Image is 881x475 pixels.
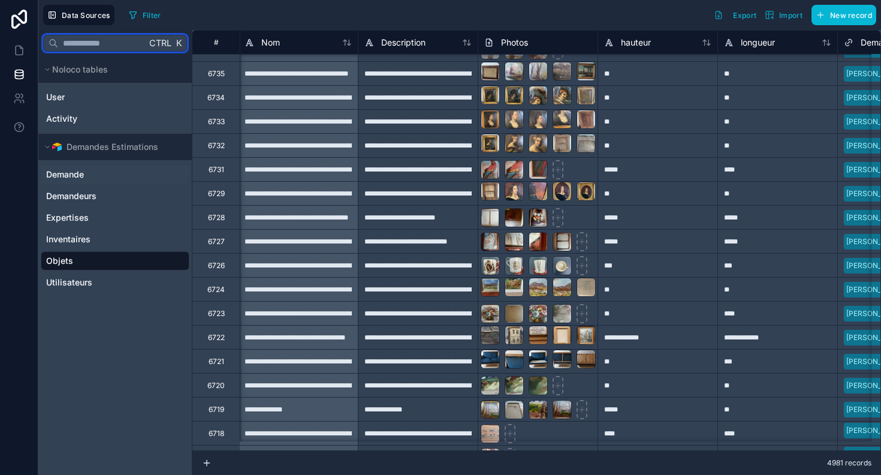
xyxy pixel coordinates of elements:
[208,261,225,270] div: 6726
[208,309,225,318] div: 6723
[381,37,426,49] span: Description
[46,190,96,202] span: Demandeurs
[46,91,65,103] span: User
[41,187,189,206] div: Demandeurs
[46,255,73,267] span: Objets
[67,141,158,153] span: Demandes Estimations
[761,5,807,25] button: Import
[62,11,110,20] span: Data Sources
[208,333,225,342] div: 6722
[209,165,224,175] div: 6731
[46,276,92,288] span: Utilisateurs
[208,117,225,127] div: 6733
[41,165,189,184] div: Demande
[46,276,182,288] a: Utilisateurs
[41,61,182,78] button: Noloco tables
[207,93,225,103] div: 6734
[207,381,225,390] div: 6720
[208,69,225,79] div: 6735
[41,208,189,227] div: Expertises
[209,357,224,366] div: 6721
[827,458,871,468] span: 4981 records
[208,213,225,223] div: 6728
[41,109,189,128] div: Activity
[710,5,761,25] button: Export
[208,237,225,246] div: 6727
[733,11,756,20] span: Export
[52,64,108,76] span: Noloco tables
[46,190,182,202] a: Demandeurs
[46,255,182,267] a: Objets
[209,405,224,414] div: 6719
[46,113,182,125] a: Activity
[174,39,183,47] span: K
[43,5,114,25] button: Data Sources
[208,189,225,199] div: 6729
[811,5,876,25] button: New record
[46,113,77,125] span: Activity
[41,273,189,292] div: Utilisateurs
[46,233,90,245] span: Inventaires
[148,35,173,50] span: Ctrl
[779,11,802,20] span: Import
[124,6,165,24] button: Filter
[46,169,84,181] span: Demande
[46,212,89,224] span: Expertises
[208,141,225,151] div: 6732
[46,169,182,181] a: Demande
[741,37,775,49] span: longueur
[830,11,872,20] span: New record
[41,139,182,155] button: Airtable LogoDemandes Estimations
[807,5,876,25] a: New record
[46,212,182,224] a: Expertises
[46,233,182,245] a: Inventaires
[209,429,224,438] div: 6718
[41,88,189,107] div: User
[261,37,280,49] span: Nom
[621,37,651,49] span: hauteur
[41,251,189,270] div: Objets
[201,38,231,47] div: #
[52,142,62,152] img: Airtable Logo
[46,91,182,103] a: User
[41,230,189,249] div: Inventaires
[207,285,225,294] div: 6724
[501,37,528,49] span: Photos
[143,11,161,20] span: Filter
